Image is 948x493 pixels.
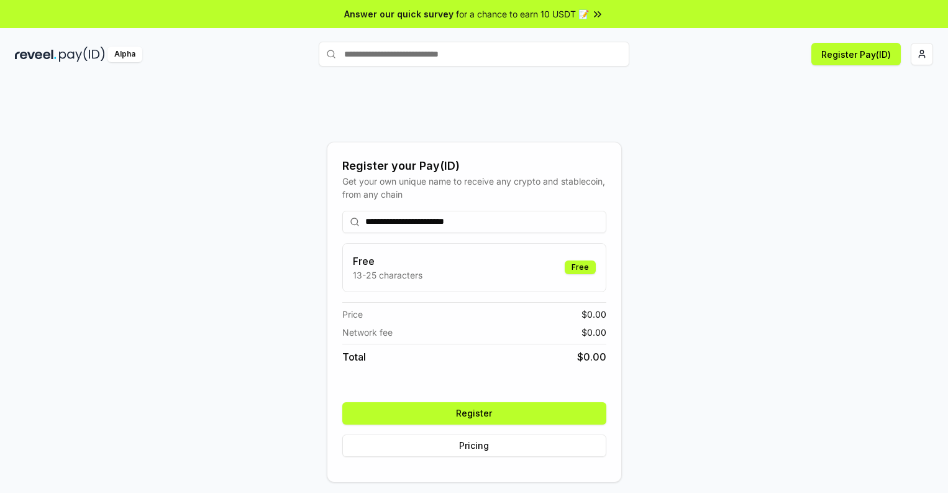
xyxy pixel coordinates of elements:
[344,7,453,21] span: Answer our quick survey
[353,254,422,269] h3: Free
[565,260,596,274] div: Free
[581,326,606,339] span: $ 0.00
[342,435,606,457] button: Pricing
[342,349,366,364] span: Total
[342,157,606,175] div: Register your Pay(ID)
[342,326,393,339] span: Network fee
[581,308,606,321] span: $ 0.00
[15,47,57,62] img: reveel_dark
[342,175,606,201] div: Get your own unique name to receive any crypto and stablecoin, from any chain
[353,269,422,282] p: 13-25 characters
[577,349,606,364] span: $ 0.00
[456,7,589,21] span: for a chance to earn 10 USDT 📝
[107,47,142,62] div: Alpha
[59,47,105,62] img: pay_id
[342,308,363,321] span: Price
[342,402,606,425] button: Register
[811,43,901,65] button: Register Pay(ID)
